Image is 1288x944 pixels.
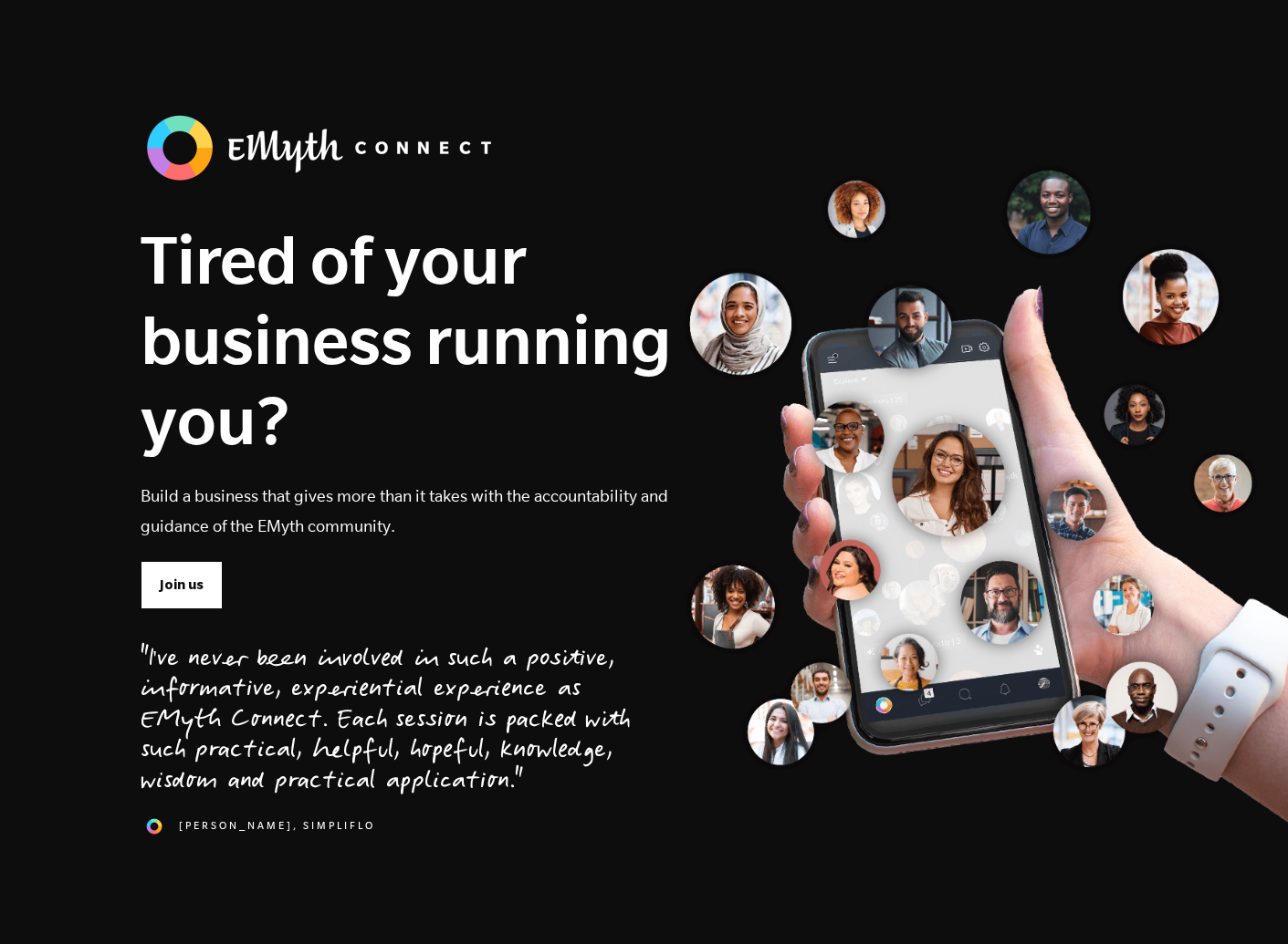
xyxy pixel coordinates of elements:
[141,109,506,186] img: banner_logo
[141,646,631,799] div: "I've never been involved in such a positive, informative, experiential experience as EMyth Conne...
[179,818,375,834] span: [PERSON_NAME], SimpliFlo
[141,481,672,541] p: Build a business that gives more than it takes with the accountability and guidance of the EMyth ...
[141,561,223,608] a: Join us
[141,219,672,460] h1: Tired of your business running you?
[160,575,204,595] span: Join us
[141,813,168,840] img: 1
